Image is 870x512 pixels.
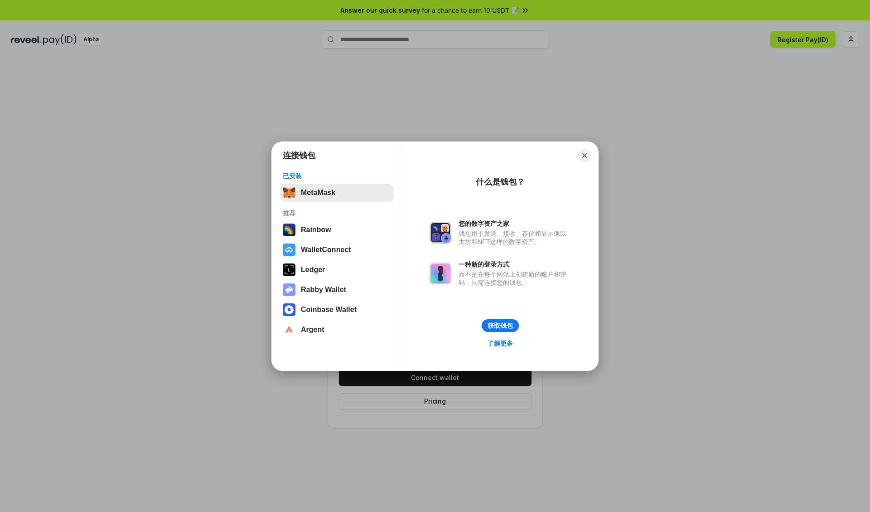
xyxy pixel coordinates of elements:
[430,222,451,244] img: svg+xml,%3Csvg%20xmlns%3D%22http%3A%2F%2Fwww.w3.org%2F2000%2Fsvg%22%20fill%3D%22none%22%20viewBox...
[488,322,513,330] div: 获取钱包
[488,339,513,347] div: 了解更多
[280,321,394,339] button: Argent
[283,303,295,316] img: svg+xml,%3Csvg%20width%3D%2228%22%20height%3D%2228%22%20viewBox%3D%220%200%2028%2028%22%20fill%3D...
[283,244,295,256] img: svg+xml,%3Csvg%20width%3D%2228%22%20height%3D%2228%22%20viewBox%3D%220%200%2028%2028%22%20fill%3D...
[301,306,357,314] div: Coinbase Wallet
[476,176,525,187] div: 什么是钱包？
[280,301,394,319] button: Coinbase Wallet
[459,219,571,228] div: 您的数字资产之家
[283,283,295,296] img: svg+xml,%3Csvg%20xmlns%3D%22http%3A%2F%2Fwww.w3.org%2F2000%2Fsvg%22%20fill%3D%22none%22%20viewBox...
[578,149,591,162] button: Close
[301,189,335,197] div: MetaMask
[301,286,346,294] div: Rabby Wallet
[301,246,351,254] div: WalletConnect
[280,261,394,279] button: Ledger
[283,150,315,161] h1: 连接钱包
[459,270,571,287] div: 而不是在每个网站上创建新的账户和密码，只需连接您的钱包。
[459,229,571,246] div: 钱包用于发送、接收、存储和显示像以太坊和NFT这样的数字资产。
[283,172,391,180] div: 已安装
[482,319,519,332] button: 获取钱包
[280,281,394,299] button: Rabby Wallet
[283,209,391,217] div: 推荐
[459,260,571,268] div: 一种新的登录方式
[301,266,325,274] div: Ledger
[301,226,331,234] div: Rainbow
[280,221,394,239] button: Rainbow
[280,184,394,202] button: MetaMask
[482,337,518,349] a: 了解更多
[283,186,295,199] img: svg+xml,%3Csvg%20fill%3D%22none%22%20height%3D%2233%22%20viewBox%3D%220%200%2035%2033%22%20width%...
[283,323,295,336] img: svg+xml,%3Csvg%20width%3D%2228%22%20height%3D%2228%22%20viewBox%3D%220%200%2028%2028%22%20fill%3D...
[301,326,324,334] div: Argent
[280,241,394,259] button: WalletConnect
[283,263,295,276] img: svg+xml,%3Csvg%20xmlns%3D%22http%3A%2F%2Fwww.w3.org%2F2000%2Fsvg%22%20width%3D%2228%22%20height%3...
[283,224,295,236] img: svg+xml,%3Csvg%20width%3D%22120%22%20height%3D%22120%22%20viewBox%3D%220%200%20120%20120%22%20fil...
[430,263,451,284] img: svg+xml,%3Csvg%20xmlns%3D%22http%3A%2F%2Fwww.w3.org%2F2000%2Fsvg%22%20fill%3D%22none%22%20viewBox...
